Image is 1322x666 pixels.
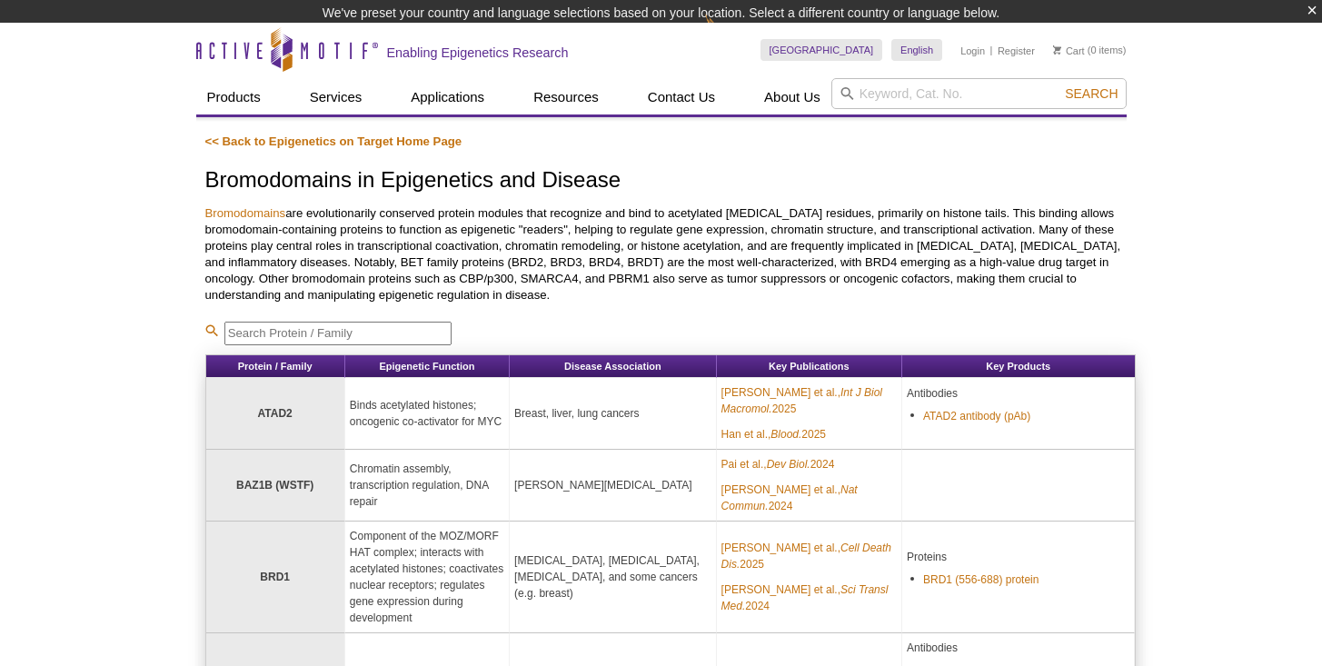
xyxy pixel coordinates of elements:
em: Nat Commun. [721,483,858,512]
img: Your Cart [1053,45,1061,55]
th: Key Publications [717,355,902,378]
a: Products [196,80,272,114]
input: Keyword, Cat. No. [831,78,1127,109]
a: Register [998,45,1035,57]
th: Protein / Family [206,355,345,378]
th: Epigenetic Function [345,355,510,378]
a: English [891,39,942,61]
span: Search [1065,86,1118,101]
li: | [990,39,993,61]
a: Han et al.,Blood.2025 [721,426,826,442]
td: Chromatin assembly, transcription regulation, DNA repair [345,450,510,522]
em: Blood. [770,428,801,441]
h1: Bromodomains in Epigenetics and Disease [205,168,1136,194]
a: << Back to Epigenetics on Target Home Page [205,134,462,148]
a: [PERSON_NAME] et al.,Sci Transl Med.2024 [721,582,897,614]
input: Search Protein / Family [224,322,452,345]
td: Component of the MOZ/MORF HAT complex; interacts with acetylated histones; coactivates nuclear re... [345,522,510,633]
em: Dev Biol. [767,458,810,471]
h2: Enabling Epigenetics Research [387,45,569,61]
td: [MEDICAL_DATA], [MEDICAL_DATA], [MEDICAL_DATA], and some cancers (e.g. breast) [510,522,717,633]
img: Change Here [705,14,753,56]
a: Resources [522,80,610,114]
em: Sci Transl Med. [721,583,889,612]
th: Disease Association [510,355,717,378]
a: ATAD2 antibody (pAb) [923,408,1030,424]
a: [GEOGRAPHIC_DATA] [760,39,883,61]
p: Antibodies [907,640,1129,656]
a: Services [299,80,373,114]
li: (0 items) [1053,39,1127,61]
button: Search [1059,85,1123,102]
p: Proteins [907,549,1129,565]
a: Bromodomains [205,206,286,220]
p: are evolutionarily conserved protein modules that recognize and bind to acetylated [MEDICAL_DATA]... [205,205,1136,303]
em: Cell Death Dis. [721,542,891,571]
p: Antibodies [907,385,1129,402]
strong: ATAD2 [258,407,293,420]
a: BRD1 (556-688) protein [923,572,1039,588]
td: [PERSON_NAME][MEDICAL_DATA] [510,450,717,522]
strong: BRD1 [260,571,290,583]
a: [PERSON_NAME] et al.,Int J Biol Macromol.2025 [721,384,897,417]
a: Login [960,45,985,57]
a: [PERSON_NAME] et al.,Cell Death Dis.2025 [721,540,897,572]
a: Pai et al.,Dev Biol.2024 [721,456,835,472]
strong: BAZ1B (WSTF) [236,479,313,492]
a: Applications [400,80,495,114]
a: Cart [1053,45,1085,57]
a: [PERSON_NAME] et al.,Nat Commun.2024 [721,482,897,514]
em: Int J Biol Macromol. [721,386,882,415]
td: Breast, liver, lung cancers [510,378,717,450]
th: Key Products [902,355,1135,378]
td: Binds acetylated histones; oncogenic co-activator for MYC [345,378,510,450]
a: About Us [753,80,831,114]
a: Contact Us [637,80,726,114]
